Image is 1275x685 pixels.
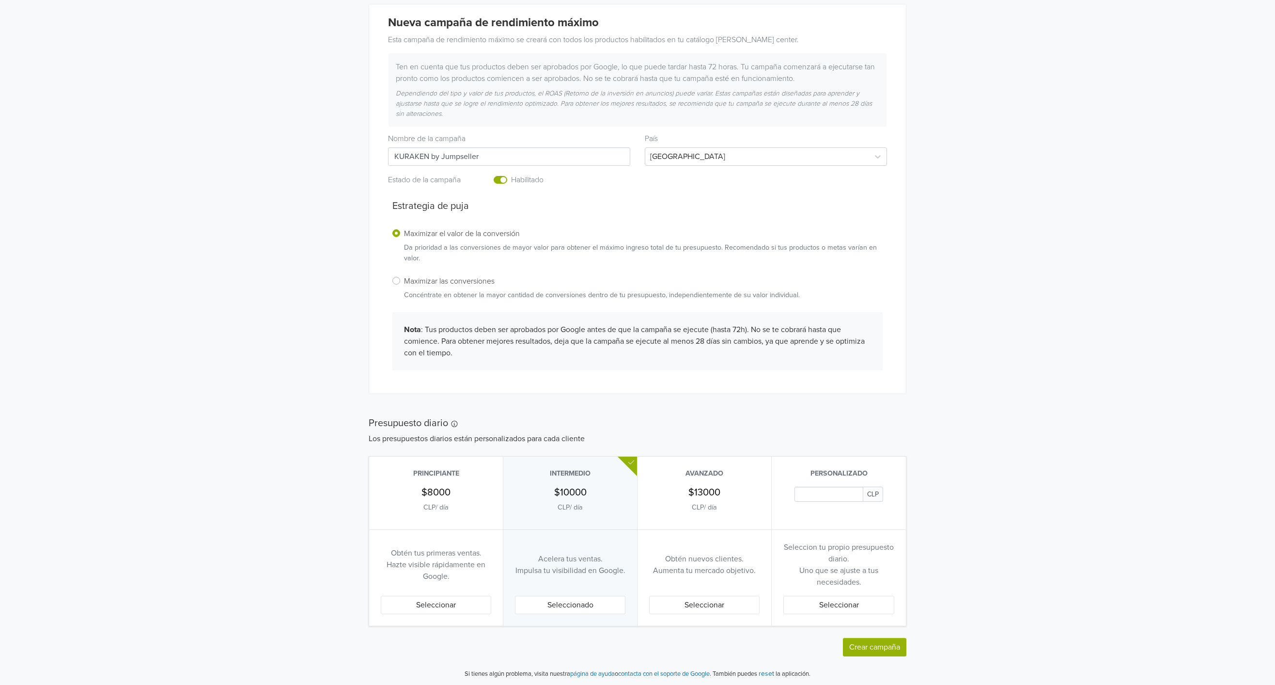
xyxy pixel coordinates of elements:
[392,312,883,370] div: : Tus productos deben ser aprobados por Google antes de que la campaña se ejecute (hasta 72h). No...
[392,200,883,212] h5: Estrategia de puja
[692,502,717,513] p: CLP / día
[388,147,630,166] input: Campaign name
[421,487,451,498] h5: $8000
[369,417,906,429] h5: Presupuesto diario
[388,16,887,30] h4: Nueva campaña de rendimiento máximo
[665,553,744,565] p: Obtén nuevos clientes.
[783,542,894,565] p: Seleccion tu propio presupuesto diario.
[554,487,587,498] h5: $10000
[515,565,625,576] p: Impulsa tu visibilidad en Google.
[794,487,863,502] input: Daily Custom Budget
[404,229,883,239] h6: Maximizar el valor de la conversión
[389,88,886,119] div: Dependiendo del tipo y valor de tus productos, el ROAS (Retorno de la inversión en anuncios) pued...
[404,325,421,335] b: Nota
[381,468,491,479] p: Principiante
[391,547,482,559] p: Obtén tus primeras ventas.
[388,134,630,143] h6: Nombre de la campaña
[388,175,466,185] h6: Estado de la campaña
[381,596,491,614] button: Seleccionar
[783,565,894,588] p: Uno que se ajuste a tus necesidades.
[369,433,906,445] p: Los presupuestos diarios están personalizados para cada cliente
[465,669,711,679] p: Si tienes algún problema, visita nuestra o .
[515,468,625,479] p: Intermedio
[688,487,720,498] h5: $13000
[570,670,615,678] a: página de ayuda
[759,668,774,679] button: reset
[511,175,597,185] h6: Habilitado
[389,61,886,84] div: Ten en cuenta que tus productos deben ser aprobados por Google, lo que puede tardar hasta 72 hora...
[711,668,810,679] p: También puedes la aplicación.
[653,565,756,576] p: Aumenta tu mercado objetivo.
[863,487,883,502] span: CLP
[558,502,583,513] p: CLP / día
[538,553,603,565] p: Acelera tus ventas.
[515,596,625,614] button: Seleccionado
[618,670,710,678] a: contacta con el soporte de Google
[423,502,449,513] p: CLP / día
[649,468,760,479] p: Avanzado
[404,277,800,286] h6: Maximizar las conversiones
[783,468,894,479] p: Personalizado
[649,596,760,614] button: Seleccionar
[645,134,887,143] h6: País
[843,638,906,656] button: Crear campaña
[783,596,894,614] button: Seleccionar
[404,290,800,301] p: Concéntrate en obtener la mayor cantidad de conversiones dentro de tu presupuesto, independientem...
[381,559,491,582] p: Hazte visible rápidamente en Google.
[404,242,883,263] p: Da prioridad a las conversiones de mayor valor para obtener el máximo ingreso total de tu presupu...
[381,34,894,46] div: Esta campaña de rendimiento máximo se creará con todos los productos habilitados en tu catálogo [...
